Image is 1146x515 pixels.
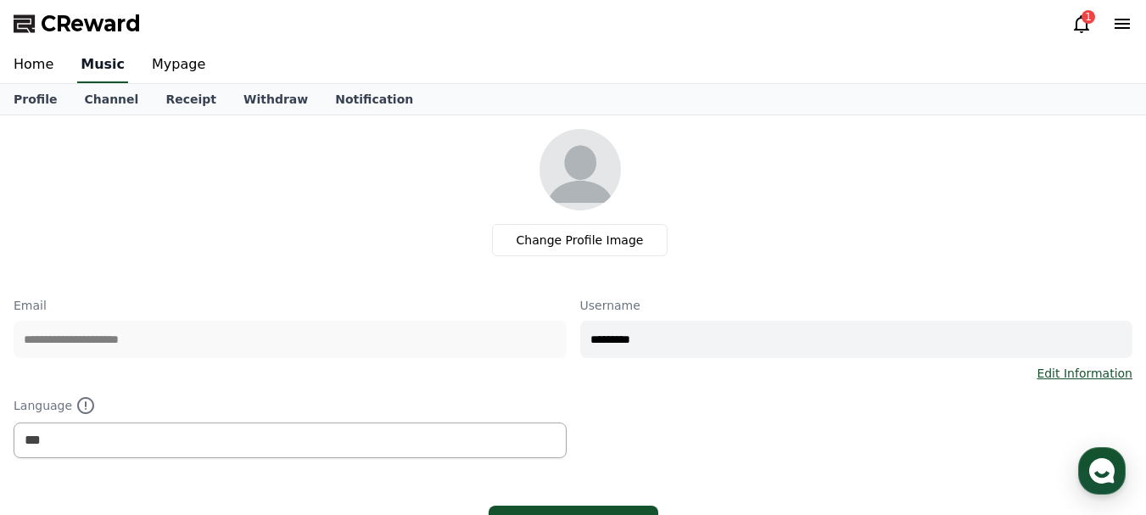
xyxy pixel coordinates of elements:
[321,84,427,115] a: Notification
[14,10,141,37] a: CReward
[580,297,1133,314] p: Username
[77,48,128,83] a: Music
[141,400,191,414] span: Messages
[43,400,73,413] span: Home
[14,297,567,314] p: Email
[5,374,112,417] a: Home
[138,48,219,83] a: Mypage
[492,224,668,256] label: Change Profile Image
[70,84,152,115] a: Channel
[219,374,326,417] a: Settings
[539,129,621,210] img: profile_image
[112,374,219,417] a: Messages
[1071,14,1092,34] a: 1
[152,84,230,115] a: Receipt
[14,395,567,416] p: Language
[230,84,321,115] a: Withdraw
[1037,365,1132,382] a: Edit Information
[1082,10,1095,24] div: 1
[251,400,293,413] span: Settings
[41,10,141,37] span: CReward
